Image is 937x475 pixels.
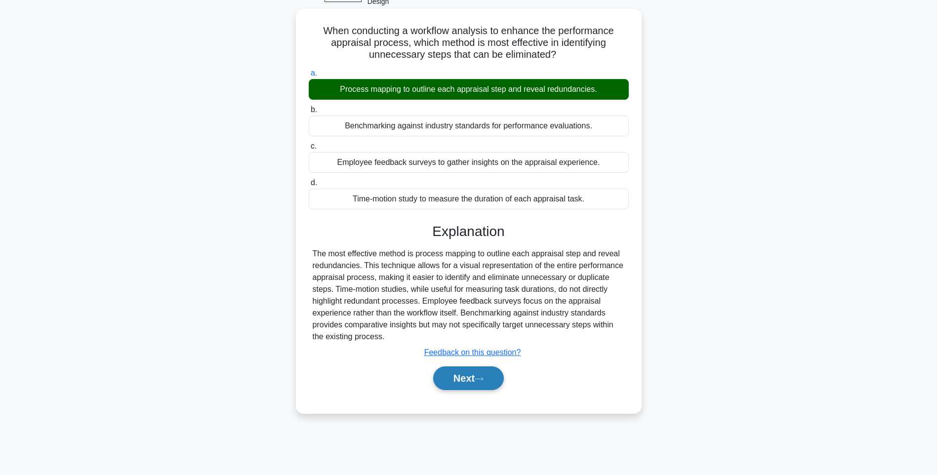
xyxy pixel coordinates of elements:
span: b. [311,105,317,114]
div: Benchmarking against industry standards for performance evaluations. [309,116,629,136]
span: c. [311,142,317,150]
span: d. [311,178,317,187]
div: Employee feedback surveys to gather insights on the appraisal experience. [309,152,629,173]
h3: Explanation [315,223,623,240]
span: a. [311,69,317,77]
a: Feedback on this question? [424,348,521,356]
button: Next [433,366,504,390]
div: Time-motion study to measure the duration of each appraisal task. [309,189,629,209]
div: Process mapping to outline each appraisal step and reveal redundancies. [309,79,629,100]
h5: When conducting a workflow analysis to enhance the performance appraisal process, which method is... [308,25,630,61]
div: The most effective method is process mapping to outline each appraisal step and reveal redundanci... [313,248,625,343]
